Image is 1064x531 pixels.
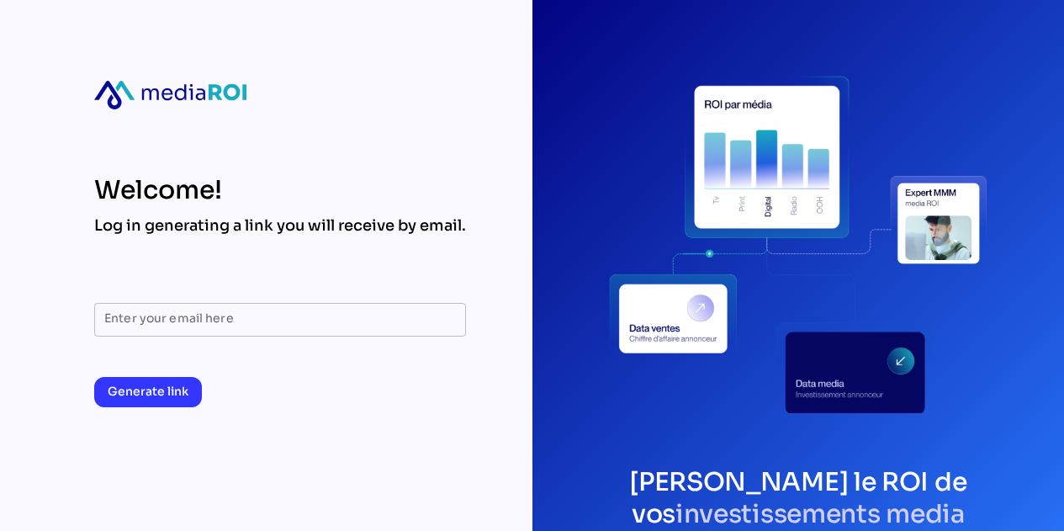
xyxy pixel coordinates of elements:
[675,498,965,530] span: investissements media
[104,303,456,337] input: Enter your email here
[566,466,1031,530] h1: [PERSON_NAME] le ROI de vos
[94,81,246,109] div: mediaroi
[609,54,987,433] div: login
[94,175,466,205] div: Welcome!
[94,377,202,407] button: Generate link
[108,381,188,401] span: Generate link
[94,215,466,236] div: Log in generating a link you will receive by email.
